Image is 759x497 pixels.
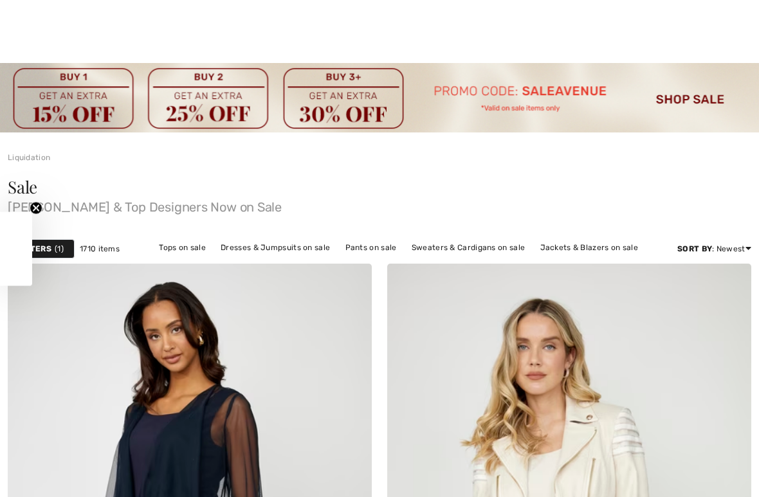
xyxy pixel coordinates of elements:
[390,256,473,273] a: Outerwear on sale
[677,243,751,255] div: : Newest
[8,195,751,213] span: [PERSON_NAME] & Top Designers Now on Sale
[339,239,403,256] a: Pants on sale
[8,153,50,162] a: Liquidation
[534,239,645,256] a: Jackets & Blazers on sale
[677,244,712,253] strong: Sort By
[152,239,212,256] a: Tops on sale
[55,243,64,255] span: 1
[214,239,336,256] a: Dresses & Jumpsuits on sale
[8,176,37,198] span: Sale
[80,243,120,255] span: 1710 items
[19,243,51,255] strong: Filters
[405,239,531,256] a: Sweaters & Cardigans on sale
[30,201,42,214] button: Close teaser
[324,256,388,273] a: Skirts on sale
